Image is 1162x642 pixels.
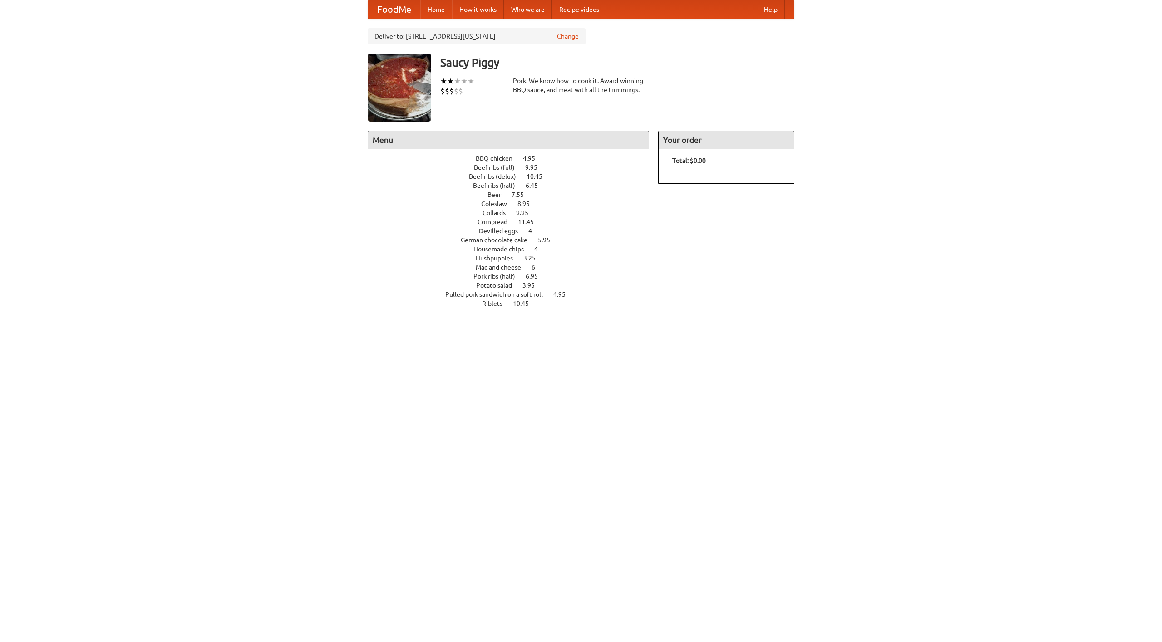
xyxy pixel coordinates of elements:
a: How it works [452,0,504,19]
span: Collards [483,209,515,216]
a: Coleslaw 8.95 [481,200,547,207]
b: Total: $0.00 [672,157,706,164]
span: 4.95 [553,291,575,298]
span: 10.45 [513,300,538,307]
a: Collards 9.95 [483,209,545,216]
a: Pork ribs (half) 6.95 [473,273,555,280]
span: Housemade chips [473,245,533,253]
a: Change [557,32,579,41]
span: Beef ribs (delux) [469,173,525,180]
li: ★ [440,76,447,86]
a: Beef ribs (delux) 10.45 [469,173,559,180]
span: 4 [528,227,541,235]
span: 6.45 [526,182,547,189]
span: Beer [487,191,510,198]
li: $ [454,86,458,96]
span: Cornbread [478,218,517,225]
span: Riblets [482,300,512,307]
li: ★ [454,76,461,86]
a: FoodMe [368,0,420,19]
span: Pulled pork sandwich on a soft roll [445,291,552,298]
span: 3.95 [522,282,544,289]
a: Potato salad 3.95 [476,282,551,289]
span: 4 [534,245,547,253]
span: Devilled eggs [479,227,527,235]
a: BBQ chicken 4.95 [476,155,552,162]
span: 9.95 [516,209,537,216]
a: Mac and cheese 6 [476,264,552,271]
span: 6 [532,264,544,271]
span: Mac and cheese [476,264,530,271]
a: Help [757,0,785,19]
span: 9.95 [525,164,547,171]
li: $ [458,86,463,96]
span: Coleslaw [481,200,516,207]
h4: Your order [659,131,794,149]
a: Cornbread 11.45 [478,218,551,225]
li: $ [449,86,454,96]
span: 7.55 [512,191,533,198]
a: Riblets 10.45 [482,300,546,307]
a: Home [420,0,452,19]
a: German chocolate cake 5.95 [461,236,567,244]
span: 6.95 [526,273,547,280]
a: Hushpuppies 3.25 [476,255,552,262]
span: Beef ribs (half) [473,182,524,189]
span: 8.95 [517,200,539,207]
a: Beef ribs (full) 9.95 [474,164,554,171]
a: Pulled pork sandwich on a soft roll 4.95 [445,291,582,298]
h3: Saucy Piggy [440,54,794,72]
span: Potato salad [476,282,521,289]
div: Deliver to: [STREET_ADDRESS][US_STATE] [368,28,586,44]
span: 3.25 [523,255,545,262]
span: 4.95 [523,155,544,162]
span: Pork ribs (half) [473,273,524,280]
span: BBQ chicken [476,155,522,162]
li: ★ [461,76,468,86]
span: German chocolate cake [461,236,537,244]
span: 5.95 [538,236,559,244]
span: 11.45 [518,218,543,225]
div: Pork. We know how to cook it. Award-winning BBQ sauce, and meat with all the trimmings. [513,76,649,94]
a: Recipe videos [552,0,606,19]
a: Beef ribs (half) 6.45 [473,182,555,189]
span: Beef ribs (full) [474,164,524,171]
a: Who we are [504,0,552,19]
a: Devilled eggs 4 [479,227,549,235]
img: angular.jpg [368,54,431,122]
li: ★ [468,76,474,86]
li: ★ [447,76,454,86]
span: Hushpuppies [476,255,522,262]
span: 10.45 [527,173,551,180]
a: Housemade chips 4 [473,245,555,253]
li: $ [445,86,449,96]
li: $ [440,86,445,96]
a: Beer 7.55 [487,191,541,198]
h4: Menu [368,131,649,149]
